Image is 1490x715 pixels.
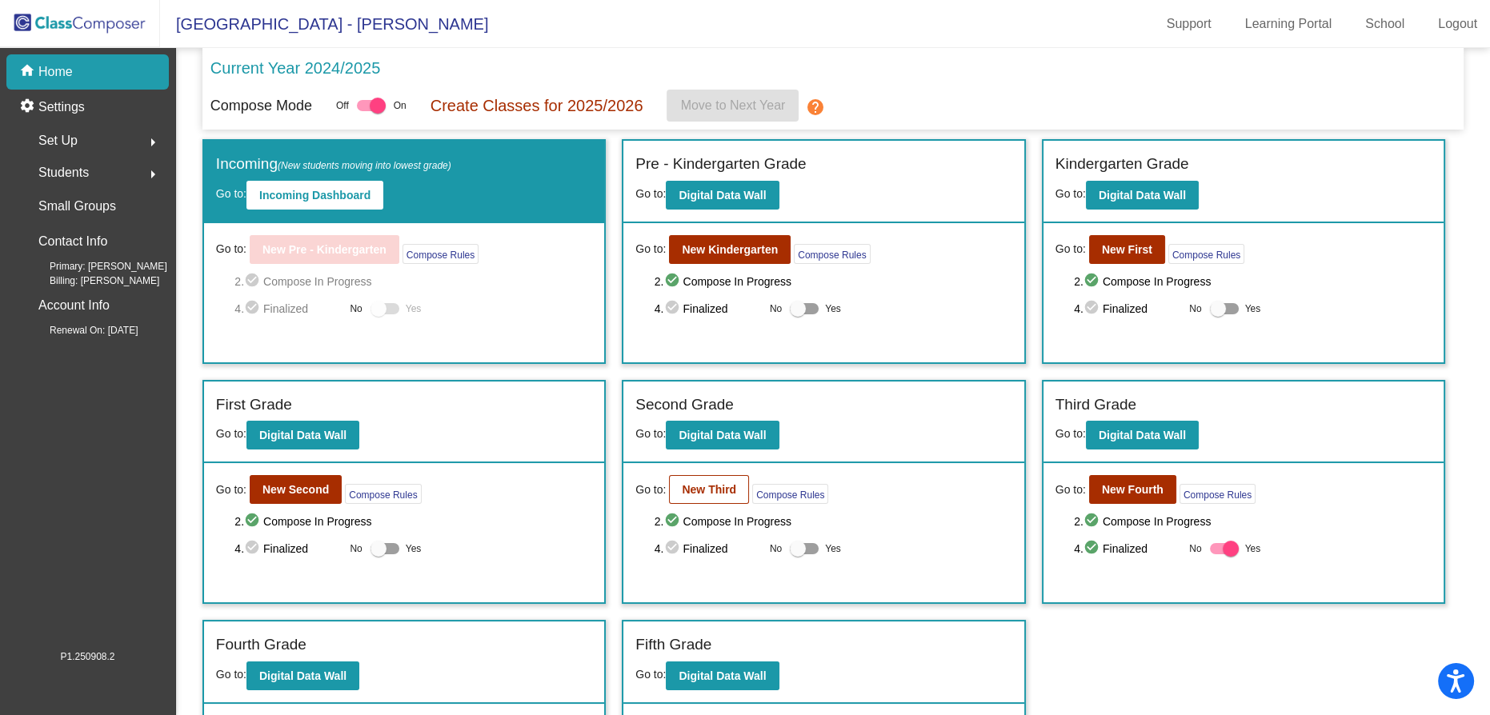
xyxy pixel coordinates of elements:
[825,299,841,318] span: Yes
[210,95,312,117] p: Compose Mode
[38,98,85,117] p: Settings
[1083,272,1103,291] mat-icon: check_circle
[262,483,329,496] b: New Second
[234,512,592,531] span: 2. Compose In Progress
[1245,539,1261,558] span: Yes
[635,481,666,498] span: Go to:
[635,153,806,176] label: Pre - Kindergarten Grade
[1074,299,1181,318] span: 4. Finalized
[143,165,162,184] mat-icon: arrow_right
[635,187,666,200] span: Go to:
[38,230,107,253] p: Contact Info
[403,244,479,264] button: Compose Rules
[752,484,828,504] button: Compose Rules
[635,393,734,417] label: Second Grade
[234,539,342,558] span: 4. Finalized
[663,539,683,558] mat-icon: check_circle
[1232,11,1345,37] a: Learning Portal
[655,299,762,318] span: 4. Finalized
[259,429,346,441] b: Digital Data Wall
[667,90,799,122] button: Move to Next Year
[805,98,824,117] mat-icon: help
[1055,153,1189,176] label: Kindergarten Grade
[1086,181,1199,210] button: Digital Data Wall
[250,235,399,264] button: New Pre - Kindergarten
[259,189,370,202] b: Incoming Dashboard
[1102,243,1152,256] b: New First
[38,130,78,152] span: Set Up
[19,62,38,82] mat-icon: home
[1083,512,1103,531] mat-icon: check_circle
[669,475,749,504] button: New Third
[1055,187,1086,200] span: Go to:
[24,274,159,288] span: Billing: [PERSON_NAME]
[635,633,711,657] label: Fifth Grade
[1083,539,1103,558] mat-icon: check_circle
[679,189,766,202] b: Digital Data Wall
[1425,11,1490,37] a: Logout
[216,241,246,258] span: Go to:
[1189,302,1201,316] span: No
[216,153,451,176] label: Incoming
[1099,189,1186,202] b: Digital Data Wall
[246,421,359,449] button: Digital Data Wall
[234,272,592,291] span: 2. Compose In Progress
[406,539,422,558] span: Yes
[669,235,791,264] button: New Kindergarten
[655,539,762,558] span: 4. Finalized
[794,244,870,264] button: Compose Rules
[679,669,766,682] b: Digital Data Wall
[244,272,263,291] mat-icon: check_circle
[216,481,246,498] span: Go to:
[246,661,359,690] button: Digital Data Wall
[19,98,38,117] mat-icon: settings
[336,98,349,113] span: Off
[278,160,451,171] span: (New students moving into lowest grade)
[1055,393,1136,417] label: Third Grade
[1102,483,1164,496] b: New Fourth
[1074,539,1181,558] span: 4. Finalized
[431,94,643,118] p: Create Classes for 2025/2026
[244,299,263,318] mat-icon: check_circle
[1189,541,1201,556] span: No
[1055,241,1086,258] span: Go to:
[345,484,421,504] button: Compose Rules
[262,243,387,256] b: New Pre - Kindergarten
[216,668,246,681] span: Go to:
[663,299,683,318] mat-icon: check_circle
[635,241,666,258] span: Go to:
[663,272,683,291] mat-icon: check_circle
[1154,11,1224,37] a: Support
[246,181,383,210] button: Incoming Dashboard
[770,541,782,556] span: No
[406,299,422,318] span: Yes
[350,541,362,556] span: No
[1352,11,1417,37] a: School
[1180,484,1256,504] button: Compose Rules
[681,98,786,112] span: Move to Next Year
[210,56,380,80] p: Current Year 2024/2025
[1055,481,1086,498] span: Go to:
[655,272,1012,291] span: 2. Compose In Progress
[635,668,666,681] span: Go to:
[770,302,782,316] span: No
[24,259,167,274] span: Primary: [PERSON_NAME]
[655,512,1012,531] span: 2. Compose In Progress
[244,512,263,531] mat-icon: check_circle
[682,243,778,256] b: New Kindergarten
[1074,272,1432,291] span: 2. Compose In Progress
[682,483,736,496] b: New Third
[1089,235,1165,264] button: New First
[679,429,766,441] b: Digital Data Wall
[635,427,666,440] span: Go to:
[1168,244,1244,264] button: Compose Rules
[1089,475,1176,504] button: New Fourth
[38,294,110,317] p: Account Info
[160,11,488,37] span: [GEOGRAPHIC_DATA] - [PERSON_NAME]
[24,323,138,338] span: Renewal On: [DATE]
[216,393,292,417] label: First Grade
[38,162,89,184] span: Students
[825,539,841,558] span: Yes
[216,427,246,440] span: Go to:
[1055,427,1086,440] span: Go to:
